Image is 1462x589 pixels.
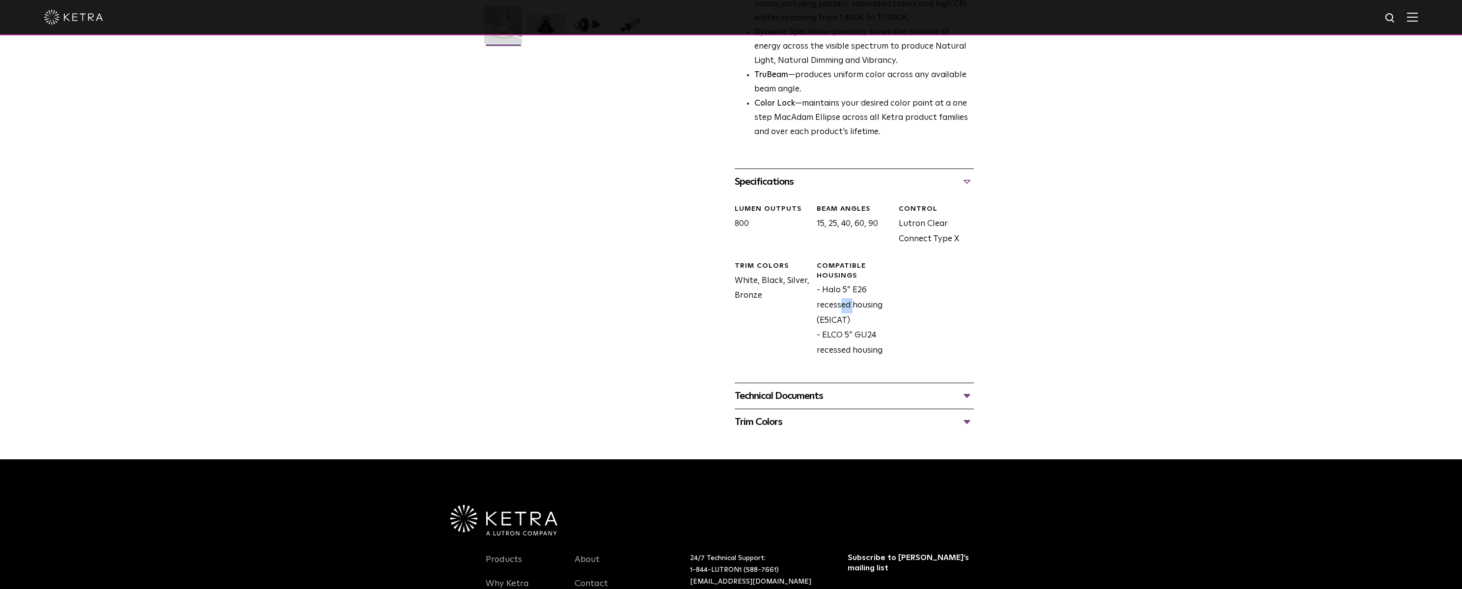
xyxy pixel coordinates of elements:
[727,204,809,247] div: 800
[735,388,974,404] div: Technical Documents
[891,204,973,247] div: Lutron Clear Connect Type X
[817,261,891,280] div: Compatible Housings
[754,71,788,79] strong: TruBeam
[690,566,779,573] a: 1-844-LUTRON1 (588-7661)
[735,261,809,271] div: Trim Colors
[450,505,557,535] img: Ketra-aLutronCo_White_RGB
[848,553,974,573] h3: Subscribe to [PERSON_NAME]’s mailing list
[754,26,974,68] li: —precisely tunes the amount of energy across the visible spectrum to produce Natural Light, Natur...
[735,204,809,214] div: LUMEN OUTPUTS
[735,174,974,190] div: Specifications
[690,578,811,585] a: [EMAIL_ADDRESS][DOMAIN_NAME]
[575,554,600,577] a: About
[754,97,974,140] li: —maintains your desired color point at a one step MacAdam Ellipse across all Ketra product famili...
[809,261,891,358] div: - Halo 5” E26 recessed housing (E5ICAT) - ELCO 5” GU24 recessed housing
[899,204,973,214] div: CONTROL
[754,99,795,108] strong: Color Lock
[727,261,809,358] div: White, Black, Silver, Bronze
[486,554,522,577] a: Products
[754,68,974,97] li: —produces uniform color across any available beam angle.
[817,204,891,214] div: Beam Angles
[735,414,974,430] div: Trim Colors
[44,10,103,25] img: ketra-logo-2019-white
[809,204,891,247] div: 15, 25, 40, 60, 90
[1407,12,1418,22] img: Hamburger%20Nav.svg
[690,553,823,588] p: 24/7 Technical Support:
[1384,12,1397,25] img: search icon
